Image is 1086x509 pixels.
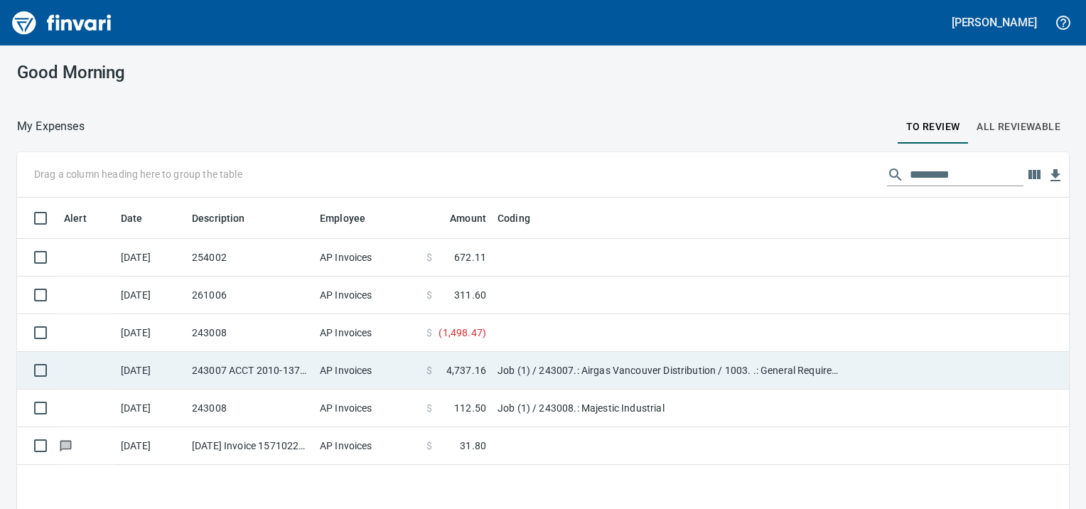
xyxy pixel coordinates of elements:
span: Description [192,210,245,227]
span: Description [192,210,264,227]
td: [DATE] [115,239,186,277]
span: $ [426,250,432,264]
td: 243008 [186,390,314,427]
td: [DATE] [115,390,186,427]
span: Date [121,210,143,227]
td: AP Invoices [314,390,421,427]
td: AP Invoices [314,427,421,465]
span: 4,737.16 [446,363,486,377]
span: Date [121,210,161,227]
td: [DATE] Invoice 157102207 from [PERSON_NAME][GEOGRAPHIC_DATA] (1-38594) [186,427,314,465]
button: Download table [1045,165,1066,186]
span: $ [426,326,432,340]
td: AP Invoices [314,277,421,314]
span: $ [426,401,432,415]
button: Choose columns to display [1023,164,1045,186]
span: Alert [64,210,105,227]
span: Employee [320,210,365,227]
span: 672.11 [454,250,486,264]
span: All Reviewable [977,118,1060,136]
span: Amount [450,210,486,227]
td: [DATE] [115,427,186,465]
td: 243007 ACCT 2010-1375781 [186,352,314,390]
span: 31.80 [460,439,486,453]
span: Has messages [58,441,73,450]
td: 261006 [186,277,314,314]
td: 254002 [186,239,314,277]
p: Drag a column heading here to group the table [34,167,242,181]
p: My Expenses [17,118,85,135]
span: $ [426,439,432,453]
span: $ [426,363,432,377]
h5: [PERSON_NAME] [952,15,1037,30]
span: 112.50 [454,401,486,415]
h3: Good Morning [17,63,345,82]
span: To Review [906,118,960,136]
td: [DATE] [115,314,186,352]
span: 311.60 [454,288,486,302]
td: AP Invoices [314,239,421,277]
td: Job (1) / 243008.: Majestic Industrial [492,390,847,427]
span: Coding [498,210,549,227]
img: Finvari [9,6,115,40]
td: Job (1) / 243007.: Airgas Vancouver Distribution / 1003. .: General Requirements / 5: Other [492,352,847,390]
button: [PERSON_NAME] [948,11,1041,33]
td: [DATE] [115,277,186,314]
span: ( 1,498.47 ) [439,326,486,340]
span: $ [426,288,432,302]
td: 243008 [186,314,314,352]
span: Coding [498,210,530,227]
td: [DATE] [115,352,186,390]
span: Employee [320,210,384,227]
td: AP Invoices [314,352,421,390]
span: Amount [431,210,486,227]
nav: breadcrumb [17,118,85,135]
span: Alert [64,210,87,227]
td: AP Invoices [314,314,421,352]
